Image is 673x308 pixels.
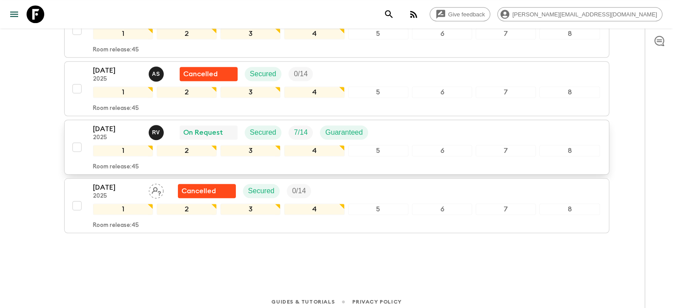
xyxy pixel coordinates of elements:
p: 2025 [93,134,142,141]
p: 0 / 14 [294,69,308,79]
div: 2 [157,86,217,98]
button: menu [5,5,23,23]
div: 6 [412,145,472,156]
div: 6 [412,203,472,215]
p: 2025 [93,76,142,83]
div: 8 [539,145,600,156]
p: [DATE] [93,182,142,193]
button: search adventures [380,5,398,23]
span: Assign pack leader [149,186,164,193]
p: Room release: 45 [93,105,139,112]
span: Rita Vogel [149,128,165,135]
div: 8 [539,28,600,39]
p: On Request [183,127,223,138]
p: 2025 [93,193,142,200]
div: 7 [476,28,536,39]
div: 5 [348,145,408,156]
p: Secured [250,69,277,79]
a: Give feedback [430,7,490,21]
p: Room release: 45 [93,47,139,54]
div: 1 [93,86,153,98]
div: 3 [220,28,281,39]
div: 1 [93,145,153,156]
button: AS [149,66,165,82]
div: 2 [157,203,217,215]
div: 1 [93,203,153,215]
a: Privacy Policy [352,297,401,307]
span: Give feedback [443,11,490,18]
div: 5 [348,28,408,39]
p: Room release: 45 [93,222,139,229]
button: [DATE]2025Assign pack leaderFlash Pack cancellationSecuredTrip Fill12345678Room release:45 [64,178,609,233]
div: 7 [476,203,536,215]
span: Anne Sgrazzutti [149,69,165,76]
p: Room release: 45 [93,164,139,171]
p: Guaranteed [325,127,363,138]
div: Secured [245,67,282,81]
button: RV [149,125,165,140]
p: Cancelled [183,69,218,79]
a: Guides & Tutorials [271,297,335,307]
button: [DATE]2025Anne SgrazzuttiOn RequestSecuredTrip FillGuaranteed12345678Room release:45 [64,3,609,58]
button: [DATE]2025Anne SgrazzuttiFlash Pack cancellationSecuredTrip Fill12345678Room release:45 [64,61,609,116]
p: R V [152,129,160,136]
p: Cancelled [181,186,216,196]
div: 6 [412,86,472,98]
p: [DATE] [93,124,142,134]
div: 5 [348,86,408,98]
p: A S [152,70,160,78]
div: 7 [476,86,536,98]
div: Flash Pack cancellation [178,184,236,198]
div: 7 [476,145,536,156]
div: Flash Pack cancellation [180,67,238,81]
div: [PERSON_NAME][EMAIL_ADDRESS][DOMAIN_NAME] [497,7,662,21]
div: 2 [157,28,217,39]
div: 8 [539,203,600,215]
div: 8 [539,86,600,98]
div: 1 [93,28,153,39]
span: [PERSON_NAME][EMAIL_ADDRESS][DOMAIN_NAME] [508,11,662,18]
div: 4 [284,28,344,39]
button: [DATE]2025Rita VogelOn RequestSecuredTrip FillGuaranteed12345678Room release:45 [64,120,609,175]
div: 6 [412,28,472,39]
div: Trip Fill [288,67,313,81]
p: [DATE] [93,65,142,76]
div: 2 [157,145,217,156]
